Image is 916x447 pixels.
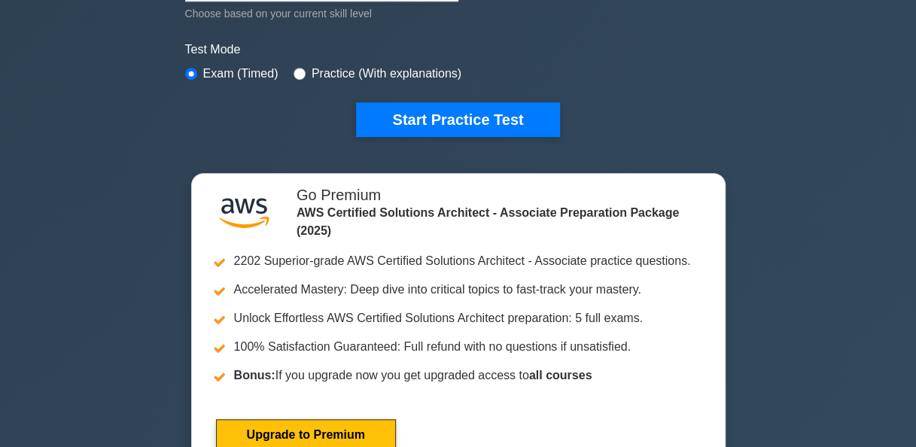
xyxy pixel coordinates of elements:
div: Choose based on your current skill level [185,5,458,23]
label: Practice (With explanations) [312,65,461,83]
label: Exam (Timed) [203,65,278,83]
button: Start Practice Test [356,102,559,137]
label: Test Mode [185,41,732,59]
